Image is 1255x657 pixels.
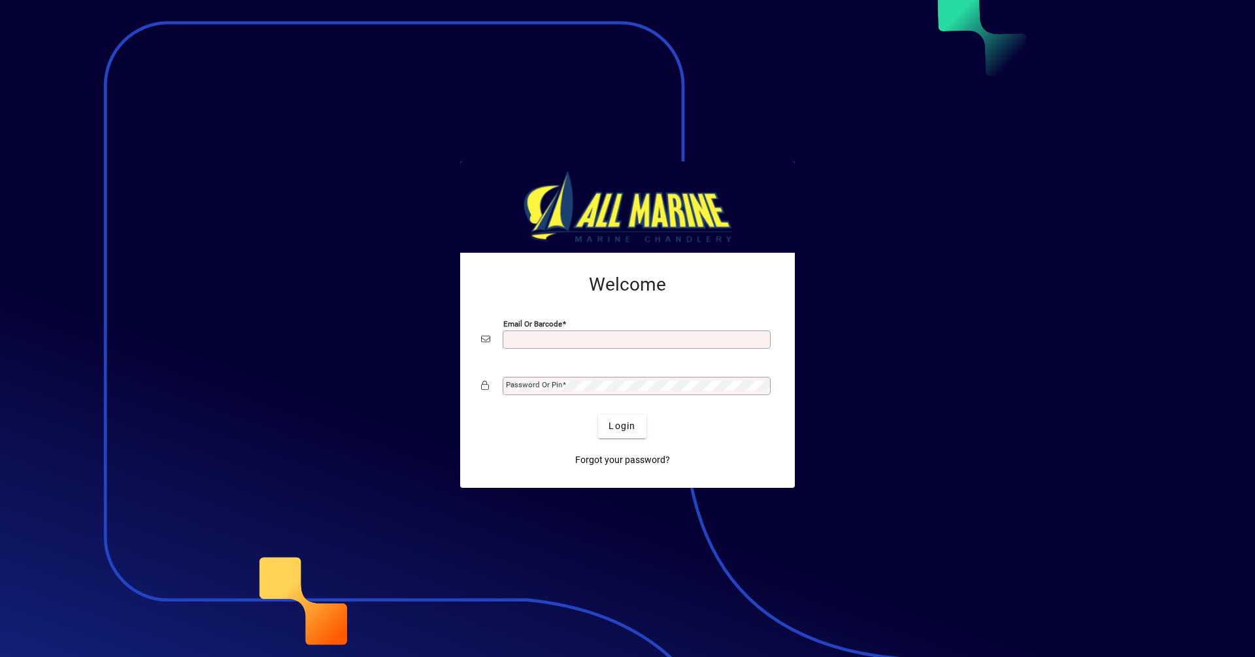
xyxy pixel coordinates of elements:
[503,319,562,328] mat-label: Email or Barcode
[575,453,670,467] span: Forgot your password?
[598,415,646,438] button: Login
[570,449,675,472] a: Forgot your password?
[506,380,562,389] mat-label: Password or Pin
[609,419,635,433] span: Login
[481,274,774,296] h2: Welcome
